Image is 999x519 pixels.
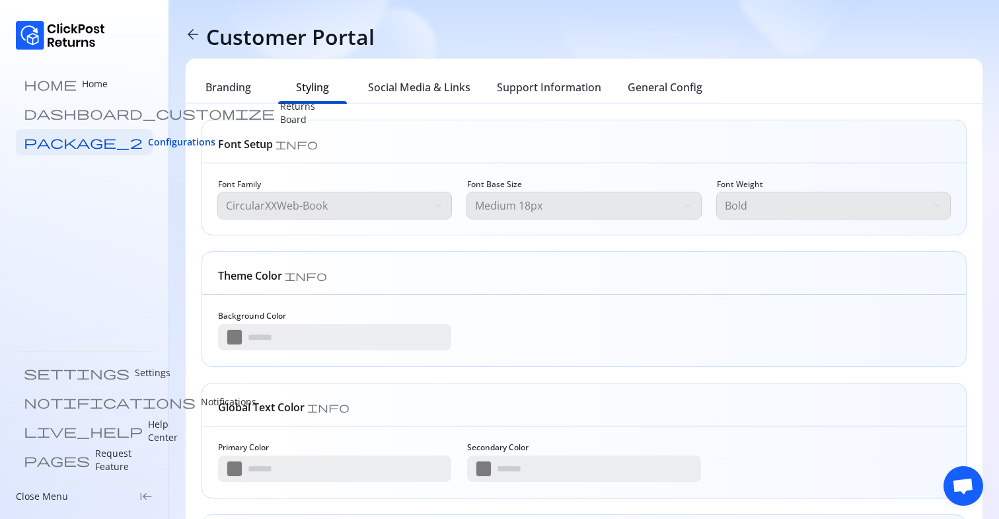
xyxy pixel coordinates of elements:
h6: Global Text Color [218,399,305,415]
span: package_2 [24,136,143,149]
span: Configurations [148,136,215,149]
p: Notifications [201,395,256,409]
button: Bold [717,192,950,219]
p: Request Feature [95,447,145,473]
img: Logo [16,21,105,50]
p: Bold [725,198,929,214]
h6: Font Setup [218,136,273,152]
h4: Customer Portal [206,24,375,50]
a: live_help Help Center [16,418,153,444]
span: settings [24,366,129,379]
label: Primary Color [218,442,269,453]
span: arrow_back [185,26,201,42]
a: settings Settings [16,360,153,386]
span: keyboard_tab_rtl [139,490,153,503]
span: live_help [24,424,143,438]
span: Font Family [218,179,451,190]
label: Secondary Color [467,442,529,453]
a: package_2 Configurations [16,129,153,155]
input: Color picker [476,461,492,477]
p: Returns Board [280,100,315,126]
h6: Theme Color [218,268,282,284]
a: notifications Notifications [16,389,153,415]
p: Close Menu [16,490,68,503]
input: Color picker [227,329,242,345]
span: info [307,402,350,413]
p: Home [82,77,108,91]
span: Font Weight [717,179,950,190]
h6: Styling [296,79,329,95]
h6: Social Media & Links [368,79,470,95]
span: notifications [24,395,196,409]
a: dashboard_customize Returns Board [16,100,153,126]
h6: Support Information [497,79,601,95]
label: Background Color [218,310,286,321]
p: Help Center [148,418,178,444]
p: Settings [135,366,170,379]
span: Font Base Size [467,179,700,190]
span: dashboard_customize [24,106,275,120]
p: Medium 18px [475,198,679,214]
span: pages [24,454,90,467]
button: CircularXXWeb-Book [218,192,451,219]
h6: General Config [628,79,702,95]
span: info [285,270,327,281]
button: Medium 18px [467,192,700,219]
p: CircularXXWeb-Book [226,198,430,214]
span: info [276,139,318,149]
span: home [24,77,77,91]
input: Color picker [227,461,242,477]
a: pages Request Feature [16,447,153,473]
h6: Branding [205,79,251,95]
div: Open chat [943,466,983,506]
a: home Home [16,71,153,97]
div: Close Menukeyboard_tab_rtl [16,490,153,503]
